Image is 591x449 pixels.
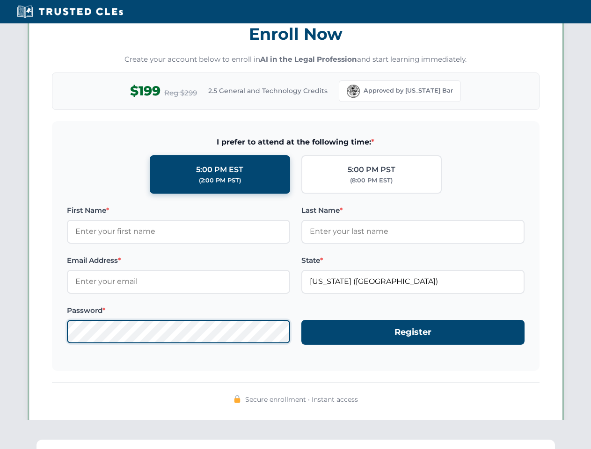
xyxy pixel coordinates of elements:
[301,320,525,345] button: Register
[52,54,540,65] p: Create your account below to enroll in and start learning immediately.
[67,136,525,148] span: I prefer to attend at the following time:
[67,270,290,293] input: Enter your email
[130,80,161,101] span: $199
[347,85,360,98] img: Florida Bar
[301,205,525,216] label: Last Name
[67,205,290,216] label: First Name
[364,86,453,95] span: Approved by [US_STATE] Bar
[52,19,540,49] h3: Enroll Now
[301,220,525,243] input: Enter your last name
[208,86,328,96] span: 2.5 General and Technology Credits
[350,176,393,185] div: (8:00 PM EST)
[348,164,395,176] div: 5:00 PM PST
[301,270,525,293] input: Florida (FL)
[164,87,197,99] span: Reg $299
[301,255,525,266] label: State
[199,176,241,185] div: (2:00 PM PST)
[14,5,126,19] img: Trusted CLEs
[67,305,290,316] label: Password
[67,220,290,243] input: Enter your first name
[245,394,358,405] span: Secure enrollment • Instant access
[233,395,241,403] img: 🔒
[67,255,290,266] label: Email Address
[260,55,357,64] strong: AI in the Legal Profession
[196,164,243,176] div: 5:00 PM EST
